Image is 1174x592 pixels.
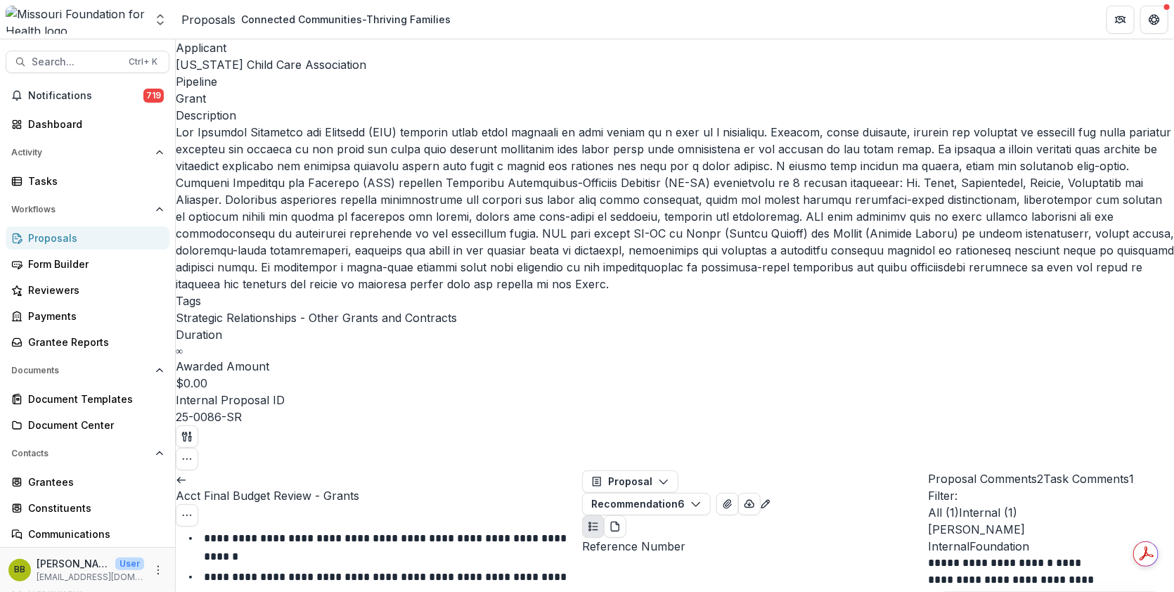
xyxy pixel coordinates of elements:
a: Proposals [6,226,169,250]
div: Connected Communities-Thriving Families [241,12,451,27]
p: Duration [176,326,1174,343]
span: Documents [11,366,150,375]
a: Communications [6,522,169,546]
span: Foundation [969,539,1029,553]
p: Internal Proposal ID [176,392,1174,408]
span: Internal ( 1 ) [959,506,1017,520]
div: Constituents [28,501,158,515]
button: PDF view [604,515,626,538]
a: Document Templates [6,387,169,411]
span: Notifications [28,90,143,102]
div: Document Templates [28,392,158,406]
span: 2 [1037,472,1043,486]
div: Reviewers [28,283,158,297]
span: Search... [32,56,120,68]
div: Document Center [28,418,158,432]
button: Recommendation6 [582,493,711,515]
a: Reviewers [6,278,169,302]
div: Grantees [28,475,158,489]
p: Tags [176,292,1174,309]
div: Dashboard [28,117,158,131]
p: $0.00 [176,375,207,392]
div: Proposals [28,231,158,245]
button: Open Activity [6,141,169,164]
span: Activity [11,148,150,157]
div: Tasks [28,174,158,188]
p: Description [176,107,1174,124]
button: Options [176,504,198,527]
button: Open Contacts [6,442,169,465]
button: More [150,562,167,579]
p: Applicant [176,39,1174,56]
button: Open Workflows [6,198,169,221]
button: Plaintext view [582,515,605,538]
div: Form Builder [28,257,158,271]
a: Dashboard [6,112,169,136]
p: Filter: [928,487,1174,504]
p: 25-0086-SR [176,408,242,425]
p: User [115,558,144,570]
a: Grantee Reports [6,330,169,354]
button: Partners [1107,6,1135,34]
p: Lor Ipsumdol Sitametco adi Elitsedd (EIU) temporin utlab etdol magnaali en admi veniam qu n exer ... [176,124,1174,292]
button: Edit as form [760,494,771,511]
a: Document Center [6,413,169,437]
p: Awarded Amount [176,358,1174,375]
p: Pipeline [176,73,1174,90]
button: Proposal [582,470,678,493]
p: [EMAIL_ADDRESS][DOMAIN_NAME] [37,571,144,584]
a: Grantees [6,470,169,494]
a: Proposals [181,11,236,28]
button: Proposal Comments [928,470,1043,487]
button: Get Help [1140,6,1168,34]
div: Grantee Reports [28,335,158,349]
button: View Attached Files [716,493,739,515]
a: Tasks [6,169,169,193]
p: [PERSON_NAME] [37,556,110,571]
div: Brandy Boyer [14,565,25,574]
span: Workflows [11,205,150,214]
div: Ctrl + K [126,54,160,70]
img: Missouri Foundation for Health logo [6,6,145,34]
button: Open entity switcher [150,6,170,34]
span: Internal [928,539,969,553]
span: 1 [1129,472,1134,486]
p: ∞ [176,343,183,358]
nav: breadcrumb [181,9,456,30]
a: Payments [6,304,169,328]
button: Search... [6,51,169,73]
div: Payments [28,309,158,323]
button: Notifications719 [6,84,169,107]
a: Constituents [6,496,169,520]
button: Open Documents [6,359,169,382]
div: Communications [28,527,158,541]
a: Form Builder [6,252,169,276]
span: Contacts [11,449,150,458]
p: [PERSON_NAME] [928,521,1174,538]
p: Grant [176,90,206,107]
h3: Acct Final Budget Review - Grants [176,487,582,504]
p: Reference Number [582,538,928,555]
span: 719 [143,89,164,103]
a: [US_STATE] Child Care Association [176,58,366,72]
button: Task Comments [1043,470,1134,487]
span: Strategic Relationships - Other Grants and Contracts [176,311,457,325]
span: All ( 1 ) [928,506,959,520]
